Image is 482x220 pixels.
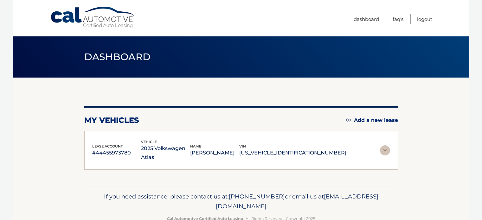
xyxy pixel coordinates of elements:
[229,193,285,200] span: [PHONE_NUMBER]
[141,144,190,162] p: 2025 Volkswagen Atlas
[88,192,394,212] p: If you need assistance, please contact us at: or email us at
[239,148,346,157] p: [US_VEHICLE_IDENTIFICATION_NUMBER]
[190,148,239,157] p: [PERSON_NAME]
[239,144,246,148] span: vin
[354,14,379,24] a: Dashboard
[141,140,157,144] span: vehicle
[346,117,398,123] a: Add a new lease
[84,116,139,125] h2: my vehicles
[84,51,151,63] span: Dashboard
[190,144,201,148] span: name
[50,6,136,29] a: Cal Automotive
[393,14,403,24] a: FAQ's
[92,144,123,148] span: lease account
[380,145,390,155] img: accordion-rest.svg
[92,148,141,157] p: #44455973780
[346,118,351,122] img: add.svg
[417,14,432,24] a: Logout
